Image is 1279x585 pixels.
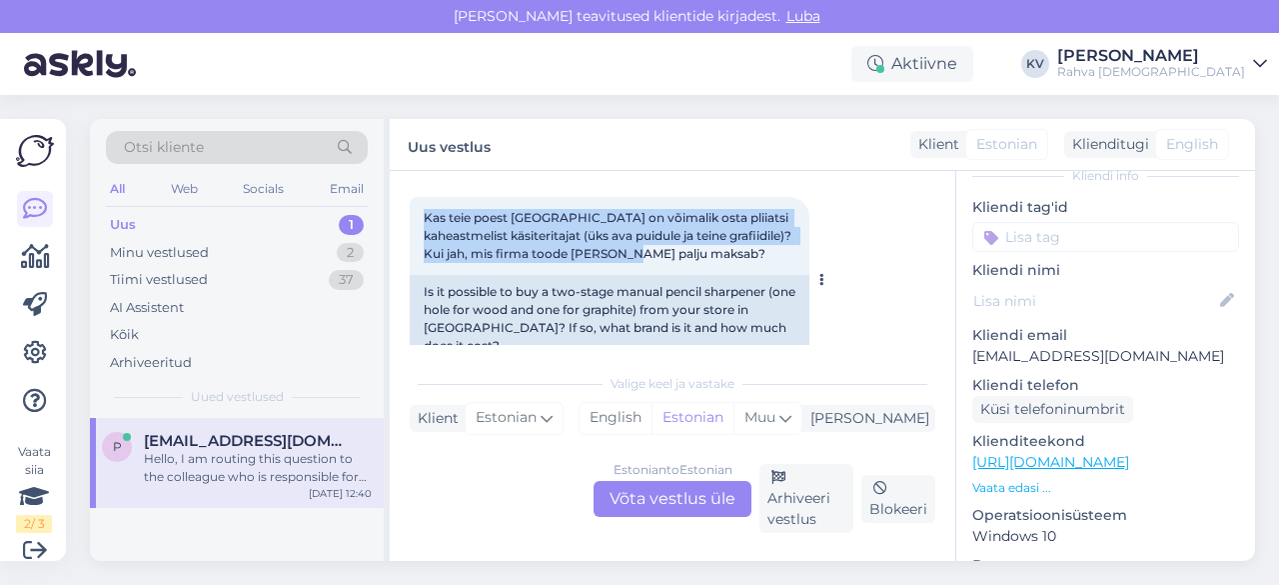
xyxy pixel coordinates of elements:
div: Aktiivne [851,46,973,82]
span: pirje.hutt@gmail.com [144,432,352,450]
p: Kliendi telefon [972,375,1239,396]
div: All [106,176,129,202]
div: 2 / 3 [16,515,52,533]
span: Estonian [476,407,537,429]
div: Klient [910,134,959,155]
div: [DATE] 12:40 [309,486,372,501]
img: Askly Logo [16,135,54,167]
input: Lisa nimi [973,290,1216,312]
label: Uus vestlus [408,131,491,158]
p: Operatsioonisüsteem [972,505,1239,526]
div: [PERSON_NAME] [1057,48,1245,64]
p: Klienditeekond [972,431,1239,452]
div: Kõik [110,325,139,345]
div: Is it possible to buy a two-stage manual pencil sharpener (one hole for wood and one for graphite... [410,275,809,363]
div: Valige keel ja vastake [410,375,935,393]
div: KV [1021,50,1049,78]
div: AI Assistent [110,298,184,318]
span: Kas teie poest [GEOGRAPHIC_DATA] on võimalik osta pliiatsi kaheastmelist käsiteritajat (üks ava p... [424,210,797,261]
div: Arhiveeritud [110,353,192,373]
p: Kliendi nimi [972,260,1239,281]
p: Vaata edasi ... [972,479,1239,497]
div: English [580,403,651,433]
div: Küsi telefoninumbrit [972,396,1133,423]
div: Vaata siia [16,443,52,533]
div: Klienditugi [1064,134,1149,155]
div: Email [326,176,368,202]
div: Estonian [651,403,733,433]
div: Tiimi vestlused [110,270,208,290]
div: Blokeeri [861,475,935,523]
p: [EMAIL_ADDRESS][DOMAIN_NAME] [972,346,1239,367]
div: 37 [329,270,364,290]
p: Kliendi tag'id [972,197,1239,218]
span: p [113,439,122,454]
div: Socials [239,176,288,202]
span: Otsi kliente [124,137,204,158]
div: 1 [339,215,364,235]
a: [PERSON_NAME]Rahva [DEMOGRAPHIC_DATA] [1057,48,1267,80]
span: Uued vestlused [191,388,284,406]
div: Hello, I am routing this question to the colleague who is responsible for this topic. The reply m... [144,450,372,486]
div: [PERSON_NAME] [802,408,929,429]
div: Klient [410,408,459,429]
div: 2 [337,243,364,263]
input: Lisa tag [972,222,1239,252]
p: Windows 10 [972,526,1239,547]
div: Estonian to Estonian [614,461,732,479]
span: Muu [744,408,775,426]
div: Kliendi info [972,167,1239,185]
p: Kliendi email [972,325,1239,346]
span: Estonian [976,134,1037,155]
div: Web [167,176,202,202]
div: Minu vestlused [110,243,209,263]
div: Rahva [DEMOGRAPHIC_DATA] [1057,64,1245,80]
div: Võta vestlus üle [594,481,751,517]
p: Brauser [972,555,1239,576]
span: English [1166,134,1218,155]
a: [URL][DOMAIN_NAME] [972,453,1129,471]
div: Arhiveeri vestlus [759,464,853,533]
div: Uus [110,215,136,235]
span: Luba [780,7,826,25]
